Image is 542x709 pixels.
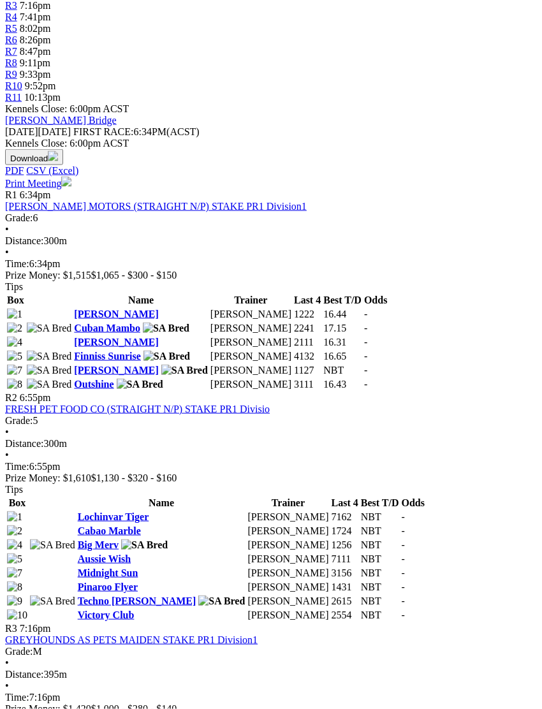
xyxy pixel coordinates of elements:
[5,392,17,403] span: R2
[7,309,22,320] img: 1
[331,609,359,622] td: 2554
[5,657,9,668] span: •
[5,692,29,703] span: Time:
[24,92,61,103] span: 10:13pm
[198,596,245,607] img: SA Bred
[323,364,362,377] td: NBT
[331,581,359,594] td: 1431
[293,336,321,349] td: 2111
[5,404,270,414] a: FRESH PET FOOD CO (STRAIGHT N/P) STAKE PR1 Divisio
[91,472,177,483] span: $1,130 - $320 - $160
[210,364,292,377] td: [PERSON_NAME]
[20,11,51,22] span: 7:41pm
[5,224,9,235] span: •
[363,294,388,307] th: Odds
[5,281,23,292] span: Tips
[20,57,50,68] span: 9:11pm
[360,595,400,608] td: NBT
[401,511,404,522] span: -
[323,308,362,321] td: 16.44
[74,309,158,319] a: [PERSON_NAME]
[400,497,425,509] th: Odds
[20,392,51,403] span: 6:55pm
[5,126,71,137] span: [DATE]
[5,427,9,437] span: •
[5,438,537,450] div: 300m
[5,484,23,495] span: Tips
[7,567,22,579] img: 7
[5,646,537,657] div: M
[5,138,537,149] div: Kennels Close: 6:00pm ACST
[74,337,158,347] a: [PERSON_NAME]
[5,11,17,22] span: R4
[293,308,321,321] td: 1222
[360,581,400,594] td: NBT
[293,350,321,363] td: 4132
[5,23,17,34] span: R5
[5,438,43,449] span: Distance:
[7,323,22,334] img: 2
[5,201,307,212] a: [PERSON_NAME] MOTORS (STRAIGHT N/P) STAKE PR1 Division1
[331,553,359,566] td: 7111
[5,472,537,484] div: Prize Money: $1,610
[323,336,362,349] td: 16.31
[364,323,367,333] span: -
[5,634,258,645] a: GREYHOUNDS AS PETS MAIDEN STAKE PR1 Division1
[5,34,17,45] a: R6
[7,596,22,607] img: 9
[7,365,22,376] img: 7
[5,189,17,200] span: R1
[7,610,27,621] img: 10
[331,525,359,537] td: 1724
[27,351,72,362] img: SA Bred
[401,581,404,592] span: -
[247,595,329,608] td: [PERSON_NAME]
[5,69,17,80] a: R9
[78,610,135,620] a: Victory Club
[5,415,33,426] span: Grade:
[5,57,17,68] a: R8
[5,669,43,680] span: Distance:
[20,46,51,57] span: 8:47pm
[5,92,22,103] a: R11
[5,212,33,223] span: Grade:
[7,581,22,593] img: 8
[5,178,71,189] a: Print Meeting
[48,151,58,161] img: download.svg
[77,497,246,509] th: Name
[143,323,189,334] img: SA Bred
[210,350,292,363] td: [PERSON_NAME]
[78,525,141,536] a: Cabao Marble
[25,80,56,91] span: 9:52pm
[143,351,190,362] img: SA Bred
[7,525,22,537] img: 2
[5,46,17,57] span: R7
[331,511,359,523] td: 7162
[7,553,22,565] img: 5
[247,581,329,594] td: [PERSON_NAME]
[210,308,292,321] td: [PERSON_NAME]
[20,23,51,34] span: 8:02pm
[7,539,22,551] img: 4
[117,379,163,390] img: SA Bred
[78,553,131,564] a: Aussie Wish
[360,553,400,566] td: NBT
[401,553,404,564] span: -
[74,365,158,376] a: [PERSON_NAME]
[331,539,359,552] td: 1256
[30,596,75,607] img: SA Bred
[364,351,367,362] span: -
[323,294,362,307] th: Best T/D
[78,596,196,606] a: Techno [PERSON_NAME]
[27,379,72,390] img: SA Bred
[78,539,119,550] a: Big Merv
[73,294,209,307] th: Name
[5,646,33,657] span: Grade:
[5,115,117,126] a: [PERSON_NAME] Bridge
[323,322,362,335] td: 17.15
[5,461,29,472] span: Time:
[401,525,404,536] span: -
[7,379,22,390] img: 8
